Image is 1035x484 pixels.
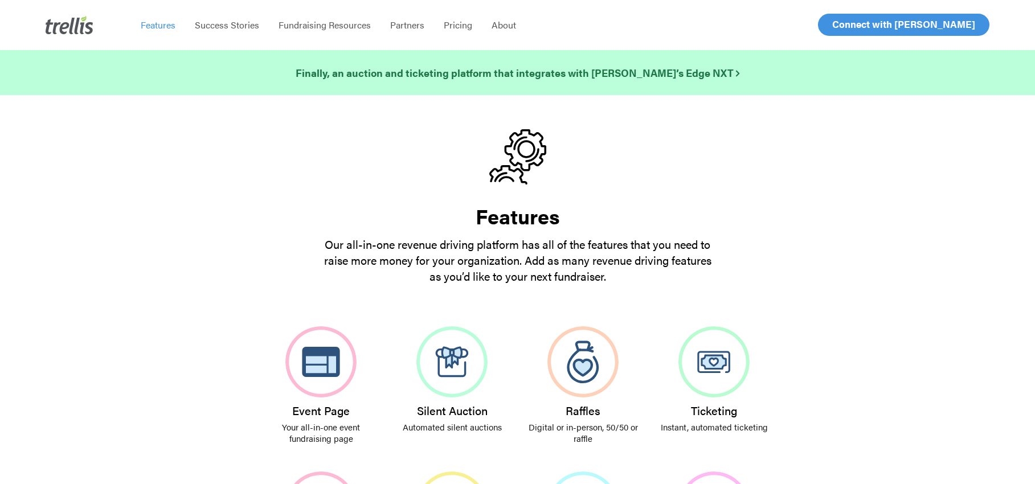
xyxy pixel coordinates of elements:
[657,421,772,433] p: Instant, automated ticketing
[46,16,93,34] img: Trellis
[649,313,780,446] a: Ticketing Instant, automated ticketing
[395,421,510,433] p: Automated silent auctions
[444,18,472,31] span: Pricing
[482,19,526,31] a: About
[185,19,269,31] a: Success Stories
[296,65,739,80] strong: Finally, an auction and ticketing platform that integrates with [PERSON_NAME]’s Edge NXT
[489,129,546,184] img: gears.svg
[141,18,175,31] span: Features
[269,19,381,31] a: Fundraising Resources
[476,201,560,231] strong: Features
[195,18,259,31] span: Success Stories
[279,18,371,31] span: Fundraising Resources
[678,326,750,397] img: Ticketing
[318,236,717,284] p: Our all-in-one revenue driving platform has all of the features that you need to raise more money...
[416,326,488,397] img: Silent Auction
[256,313,387,458] a: Event Page Your all-in-one event fundraising page
[381,19,434,31] a: Partners
[387,313,518,446] a: Silent Auction Automated silent auctions
[264,404,379,417] h3: Event Page
[264,421,379,444] p: Your all-in-one event fundraising page
[657,404,772,417] h3: Ticketing
[832,17,975,31] span: Connect with [PERSON_NAME]
[285,326,357,397] img: Event Page
[547,326,619,397] img: Raffles
[526,404,641,417] h3: Raffles
[395,404,510,417] h3: Silent Auction
[131,19,185,31] a: Features
[434,19,482,31] a: Pricing
[526,421,641,444] p: Digital or in-person, 50/50 or raffle
[818,14,989,36] a: Connect with [PERSON_NAME]
[492,18,516,31] span: About
[518,313,649,458] a: Raffles Digital or in-person, 50/50 or raffle
[390,18,424,31] span: Partners
[296,65,739,81] a: Finally, an auction and ticketing platform that integrates with [PERSON_NAME]’s Edge NXT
